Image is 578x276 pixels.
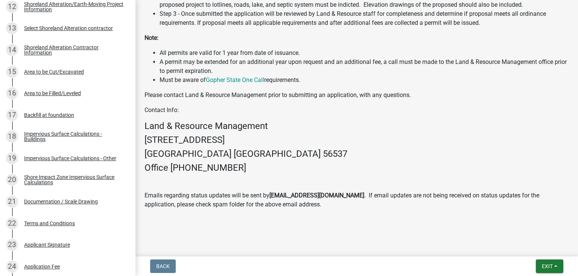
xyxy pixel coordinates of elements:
div: Impervious Surface Calculations - Other [24,156,116,161]
a: Gopher State One Call [206,76,264,83]
div: Backfill at foundation [24,112,74,118]
h4: [GEOGRAPHIC_DATA] [GEOGRAPHIC_DATA] 56537 [144,149,569,159]
p: Please contact Land & Resource Management prior to submitting an application, with any questions. [144,91,569,100]
div: 21 [6,196,18,208]
div: 13 [6,22,18,34]
div: 20 [6,174,18,186]
div: 15 [6,66,18,78]
div: 16 [6,87,18,99]
div: Select Shoreland Alteration contractor [24,26,113,31]
li: A permit may be extended for an additional year upon request and an additional fee, a call must b... [160,58,569,76]
h4: Land & Resource Management [144,121,569,132]
button: Back [150,259,176,273]
strong: Note: [144,34,158,41]
div: Application Fee [24,264,60,269]
h4: Office [PHONE_NUMBER] [144,162,569,173]
strong: [EMAIL_ADDRESS][DOMAIN_NAME] [269,192,364,199]
div: 17 [6,109,18,121]
div: Shore Impact Zone Impervious Surface Calculations [24,174,123,185]
span: Exit [542,263,553,269]
div: Documentation / Scale Drawing [24,199,98,204]
p: Emails regarding status updates will be sent by . If email updates are not being received on stat... [144,191,569,209]
span: Back [156,263,170,269]
div: Impervious Surface Calculations - Buildings [24,131,123,142]
li: Step 3 - Once submitted the application will be reviewed by Land & Resource staff for completenes... [160,9,569,27]
div: Area to be Cut/Excavated [24,69,84,74]
div: 12 [6,1,18,13]
div: 24 [6,261,18,273]
div: Shoreland Alteration Contractor Information [24,45,123,55]
div: 23 [6,239,18,251]
div: Shoreland Alteration/Earth-Moving Project Information [24,2,123,12]
div: Area to be Filled/Leveled [24,91,81,96]
div: 19 [6,152,18,164]
h4: [STREET_ADDRESS] [144,135,569,146]
p: Contact Info: [144,106,569,115]
div: 18 [6,130,18,143]
button: Exit [536,259,563,273]
div: 22 [6,217,18,229]
div: 14 [6,44,18,56]
li: Must be aware of requirements. [160,76,569,85]
div: Applicant Signature [24,242,70,247]
div: Terms and Conditions [24,221,75,226]
li: All permits are valid for 1 year from date of issuance. [160,49,569,58]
